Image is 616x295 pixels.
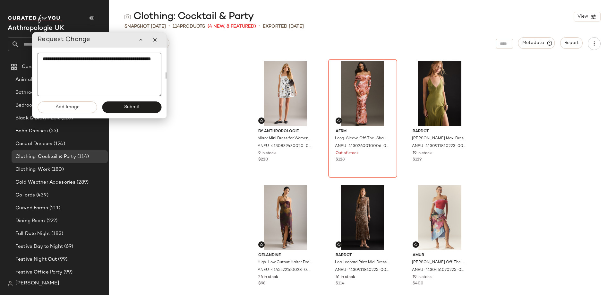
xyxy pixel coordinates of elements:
span: 26 in stock [258,274,278,280]
img: svg%3e [337,243,341,247]
span: • [168,22,170,30]
span: Report [564,40,579,46]
span: Curations [22,63,45,71]
button: Submit [102,101,161,113]
span: 19 in stock [413,151,432,156]
button: Report [560,37,583,49]
span: Lea Leopard Print Midi Dress for Women, Polyester, Size XL by Bardot at Anthropologie [335,260,389,265]
span: (55) [48,127,58,135]
span: 9 in stock [258,151,276,156]
span: Bathroom [15,89,38,96]
span: Cold Weather Accesories [15,179,75,186]
span: Festive Night Out [15,256,57,263]
span: (99) [57,256,67,263]
span: [PERSON_NAME] Maxi Dress for Women in Beige, Viscose, Size Uk 14 by Bardot at Anthropologie [412,136,466,142]
span: 61 in stock [336,274,355,280]
span: High-Low Cutout Halter Dress for Women, Polyester/Spandex, Size XL by Celandine at Anthropologie [258,260,312,265]
img: svg%3e [414,243,418,247]
span: (289) [75,179,89,186]
span: Clothing: Work [15,166,50,173]
span: (4 New, 8 Featured) [208,23,256,30]
span: • [259,22,260,30]
span: [PERSON_NAME] [15,280,59,287]
span: $400 [413,281,424,287]
span: $128 [336,157,345,163]
img: 4130461070225_266_b [407,185,472,250]
span: (124) [52,140,65,148]
span: ANEU-4145522160028-000-515 [258,267,312,273]
span: ANEU-4130461070225-000-266 [412,267,466,273]
span: (439) [35,192,48,199]
span: Long-Sleeve Off-The-Shoulder Mesh Maxi Dress for Women in Orange, Polyester/Elastane, Size Small ... [335,136,389,142]
img: 4130260010006_067_b [330,61,395,126]
button: View [574,12,601,22]
span: (222) [45,217,58,225]
span: Snapshot [DATE] [124,23,166,30]
img: 4130839430020_007_e2 [253,61,318,126]
span: ANEU-4130911810223-000-036 [412,143,466,149]
span: Festive Day to Night [15,243,63,250]
img: 4130911810225_029_e3 [330,185,395,250]
span: Co-ords [15,192,35,199]
span: 114 [173,24,180,29]
img: svg%3e [260,243,263,247]
span: 19 in stock [413,274,432,280]
img: svg%3e [337,119,341,123]
span: Bardot [413,129,467,134]
img: svg%3e [8,281,13,286]
div: Products [173,23,205,30]
span: (99) [62,269,73,276]
span: AMUR [413,253,467,258]
span: ANEU-4130839430020-000-007 [258,143,312,149]
span: Celandine [258,253,312,258]
span: By Anthropologie [258,129,312,134]
button: Metadata [518,37,555,49]
span: $129 [413,157,422,163]
img: svg%3e [124,13,131,20]
span: Current Company Name [8,25,64,32]
span: Bedroom [15,102,37,109]
span: (183) [50,230,63,238]
div: Clothing: Cocktail & Party [124,10,254,23]
span: Bardot [336,253,390,258]
span: Fall Date Night [15,230,50,238]
span: (69) [63,243,73,250]
img: svg%3e [260,119,263,123]
span: ANEU-4130911810225-000-029 [335,267,389,273]
span: View [577,14,588,19]
p: Exported [DATE] [263,23,304,30]
span: Metadata [522,40,551,46]
span: AFRM [336,129,390,134]
img: 4130911810223_036_e [407,61,472,126]
span: ANEU-4130260010006-000-067 [335,143,389,149]
span: Mirror Mini Dress for Women in Silver, Cotton, Size Uk 16 by Anthropologie [258,136,312,142]
span: Submit [124,105,140,110]
span: [PERSON_NAME] Off-The-Shoulder Jersey Slip Midi Dress for Women in Pink, Viscose, Size Uk 14 by A... [412,260,466,265]
span: $98 [258,281,265,287]
span: (211) [48,204,61,212]
span: Festive Office Party [15,269,62,276]
span: Black & Brown Edit [15,115,60,122]
img: 4145522160028_515_e2 [253,185,318,250]
span: $220 [258,157,268,163]
span: Casual Dresses [15,140,52,148]
span: Dining Room [15,217,45,225]
span: (114) [76,153,89,161]
span: Boho Dresses [15,127,48,135]
span: Curved Forms [15,204,48,212]
span: Clothing: Cocktail & Party [15,153,76,161]
span: (180) [50,166,64,173]
img: cfy_white_logo.C9jOOHJF.svg [8,14,62,23]
span: Animal Print [15,76,44,83]
span: Out of stock [336,151,359,156]
span: $114 [336,281,345,287]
